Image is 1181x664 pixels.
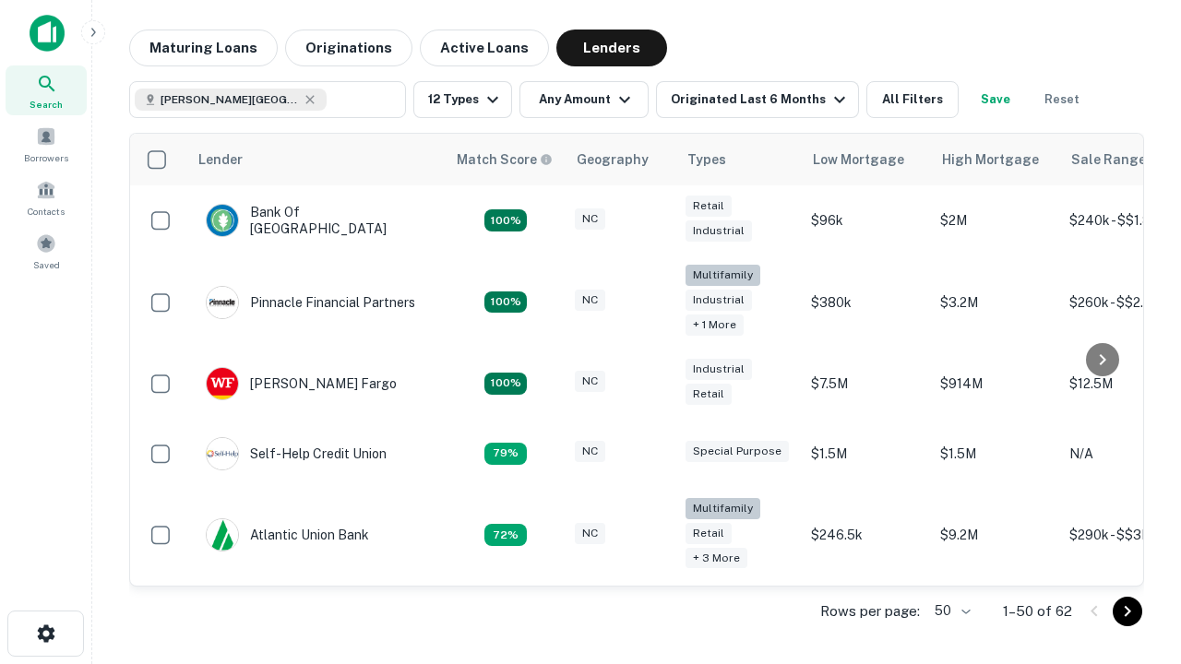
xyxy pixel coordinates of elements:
td: $3.2M [931,255,1060,349]
span: Search [30,97,63,112]
div: NC [575,290,605,311]
th: Types [676,134,802,185]
button: Lenders [556,30,667,66]
td: $200k [802,581,931,651]
div: [PERSON_NAME] Fargo [206,367,397,400]
button: Reset [1032,81,1092,118]
div: Industrial [686,290,752,311]
div: Atlantic Union Bank [206,518,369,551]
div: Self-help Credit Union [206,437,387,470]
td: $2M [931,185,1060,255]
div: NC [575,208,605,230]
div: Matching Properties: 14, hasApolloMatch: undefined [484,209,527,231]
img: picture [207,368,238,399]
th: Low Mortgage [802,134,931,185]
a: Borrowers [6,119,87,169]
h6: Match Score [457,149,549,170]
div: Matching Properties: 15, hasApolloMatch: undefined [484,373,527,395]
div: High Mortgage [942,148,1039,171]
th: Capitalize uses an advanced AI algorithm to match your search with the best lender. The match sco... [446,134,566,185]
a: Search [6,65,87,115]
div: Lender [198,148,243,171]
div: Capitalize uses an advanced AI algorithm to match your search with the best lender. The match sco... [457,149,553,170]
th: Geography [566,134,676,185]
div: NC [575,523,605,544]
button: Originated Last 6 Months [656,81,859,118]
td: $3.3M [931,581,1060,651]
button: Active Loans [420,30,549,66]
span: Borrowers [24,150,68,165]
a: Saved [6,226,87,276]
div: Bank Of [GEOGRAPHIC_DATA] [206,204,427,237]
button: Go to next page [1113,597,1142,626]
div: Multifamily [686,265,760,286]
div: Low Mortgage [813,148,904,171]
p: 1–50 of 62 [1003,600,1072,622]
td: $9.2M [931,489,1060,582]
td: $7.5M [802,349,931,419]
img: picture [207,438,238,469]
img: capitalize-icon.png [30,15,65,52]
th: Lender [187,134,446,185]
button: Maturing Loans [129,30,278,66]
div: Retail [686,196,732,217]
div: 50 [927,598,973,624]
td: $380k [802,255,931,349]
button: Originations [285,30,412,66]
div: NC [575,441,605,462]
div: Matching Properties: 25, hasApolloMatch: undefined [484,291,527,314]
div: Geography [577,148,649,171]
img: picture [207,205,238,236]
td: $246.5k [802,489,931,582]
div: NC [575,371,605,392]
td: $1.5M [931,419,1060,489]
div: Industrial [686,220,752,242]
a: Contacts [6,172,87,222]
button: 12 Types [413,81,512,118]
div: Retail [686,523,732,544]
button: Any Amount [519,81,649,118]
div: Matching Properties: 10, hasApolloMatch: undefined [484,524,527,546]
td: $1.5M [802,419,931,489]
div: Pinnacle Financial Partners [206,286,415,319]
div: Multifamily [686,498,760,519]
span: [PERSON_NAME][GEOGRAPHIC_DATA], [GEOGRAPHIC_DATA] [161,91,299,108]
img: picture [207,287,238,318]
div: Retail [686,384,732,405]
p: Rows per page: [820,600,920,622]
span: Contacts [28,204,65,219]
button: Save your search to get updates of matches that match your search criteria. [966,81,1025,118]
img: picture [207,519,238,551]
div: Sale Range [1071,148,1146,171]
span: Saved [33,257,60,272]
div: Matching Properties: 11, hasApolloMatch: undefined [484,443,527,465]
div: Special Purpose [686,441,789,462]
td: $914M [931,349,1060,419]
div: + 1 more [686,314,744,336]
div: Industrial [686,359,752,380]
th: High Mortgage [931,134,1060,185]
td: $96k [802,185,931,255]
div: Originated Last 6 Months [671,89,851,111]
button: All Filters [866,81,959,118]
iframe: Chat Widget [1089,457,1181,546]
div: + 3 more [686,548,747,569]
div: Types [687,148,726,171]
